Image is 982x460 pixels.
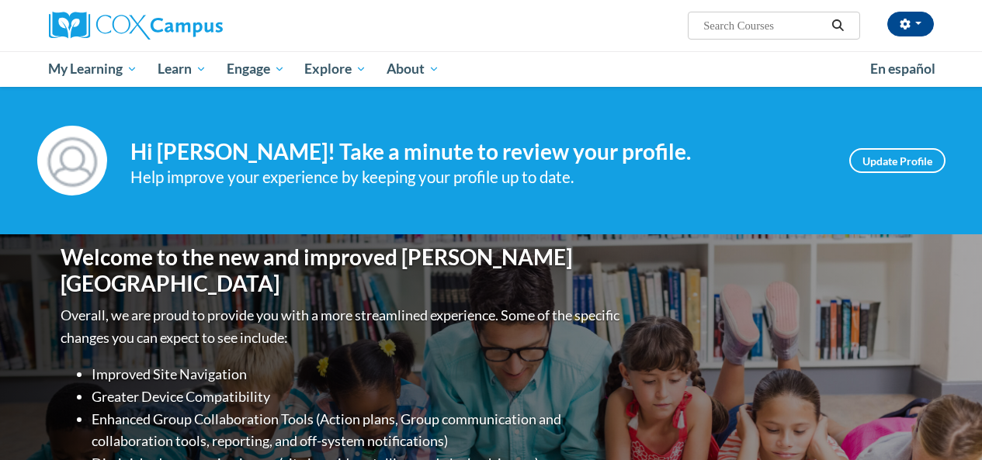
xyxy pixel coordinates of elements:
span: Learn [158,60,206,78]
a: Learn [147,51,217,87]
button: Account Settings [887,12,934,36]
img: Profile Image [37,126,107,195]
li: Greater Device Compatibility [92,386,623,408]
span: En español [870,61,935,77]
span: Explore [304,60,366,78]
img: Cox Campus [49,12,223,40]
div: Main menu [37,51,946,87]
a: My Learning [39,51,148,87]
li: Enhanced Group Collaboration Tools (Action plans, Group communication and collaboration tools, re... [92,408,623,453]
div: Help improve your experience by keeping your profile up to date. [130,164,826,190]
span: Engage [227,60,285,78]
a: Explore [294,51,376,87]
p: Overall, we are proud to provide you with a more streamlined experience. Some of the specific cha... [61,304,623,349]
a: About [376,51,449,87]
a: En español [860,53,946,85]
button: Search [826,16,849,35]
a: Cox Campus [49,12,328,40]
h1: Welcome to the new and improved [PERSON_NAME][GEOGRAPHIC_DATA] [61,244,623,296]
h4: Hi [PERSON_NAME]! Take a minute to review your profile. [130,139,826,165]
span: About [387,60,439,78]
li: Improved Site Navigation [92,363,623,386]
a: Engage [217,51,295,87]
a: Update Profile [849,148,946,173]
span: My Learning [48,60,137,78]
input: Search Courses [702,16,826,35]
